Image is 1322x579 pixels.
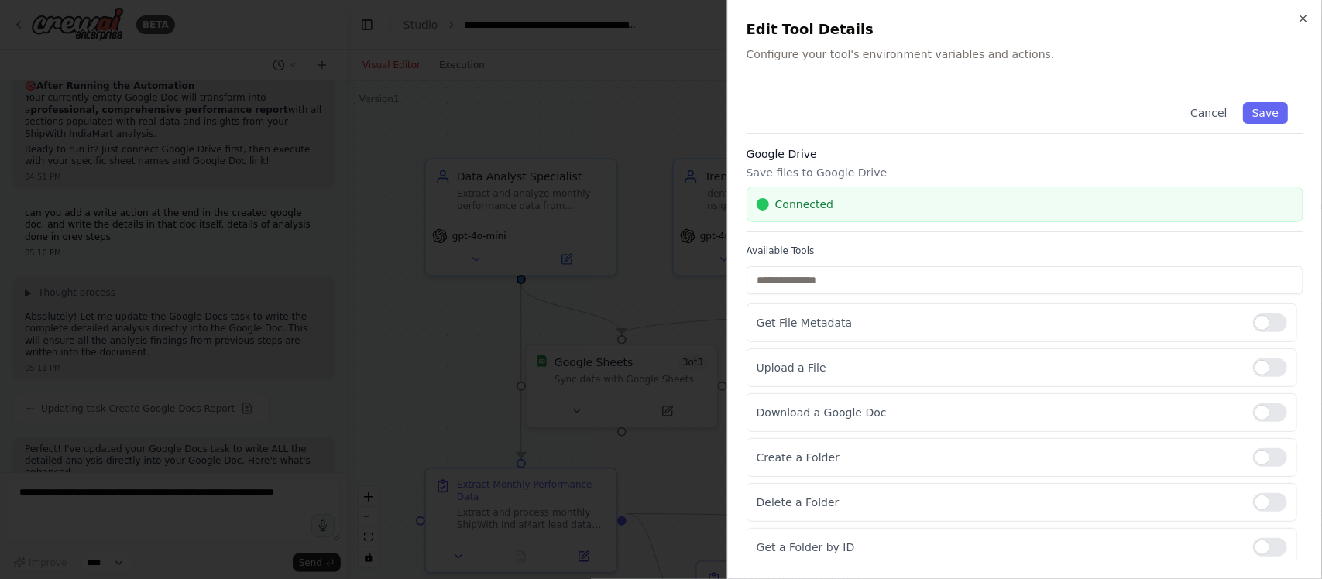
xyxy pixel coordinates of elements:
[757,315,1241,331] p: Get File Metadata
[757,405,1241,420] p: Download a Google Doc
[1181,102,1236,124] button: Cancel
[757,450,1241,465] p: Create a Folder
[747,19,1303,40] h2: Edit Tool Details
[1243,102,1288,124] button: Save
[747,146,1303,162] h3: Google Drive
[775,197,833,212] span: Connected
[747,165,1303,180] p: Save files to Google Drive
[757,540,1241,555] p: Get a Folder by ID
[757,495,1241,510] p: Delete a Folder
[747,46,1303,62] p: Configure your tool's environment variables and actions.
[757,360,1241,375] p: Upload a File
[747,245,1303,257] label: Available Tools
